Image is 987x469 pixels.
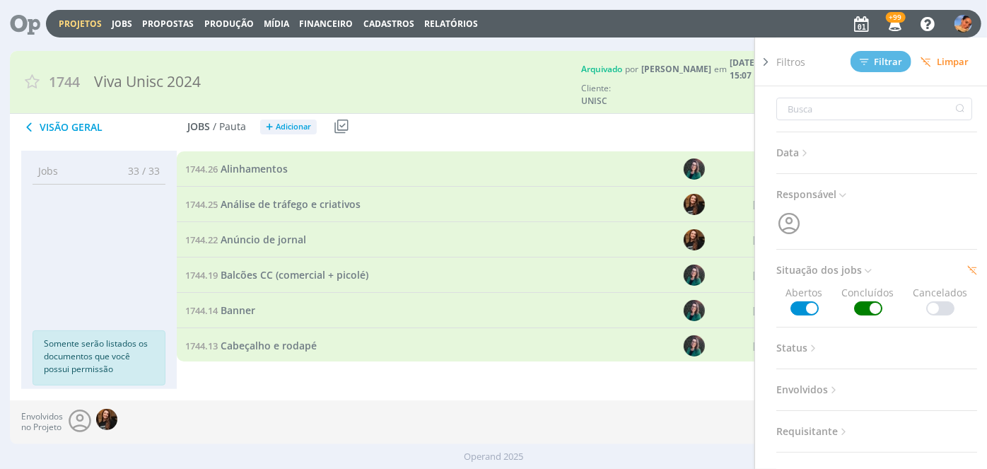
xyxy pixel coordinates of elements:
span: 1744.13 [185,339,218,352]
div: [DATE] [753,234,785,244]
a: 1744.25Análise de tráfego e criativos [185,196,361,212]
div: [DATE] [753,305,785,315]
a: Relatórios [424,18,478,30]
span: Data [776,144,811,162]
span: + [266,120,273,134]
img: R [684,335,705,356]
div: [DATE] [753,199,785,209]
img: R [684,299,705,320]
span: Adicionar [276,122,311,132]
span: Abertos [786,285,823,315]
span: Envolvidos [776,381,840,399]
span: Jobs [38,163,58,178]
span: em [714,63,727,76]
button: Relatórios [420,18,482,30]
a: Mídia [264,18,289,30]
img: R [684,158,705,179]
span: Visão Geral [21,119,187,136]
img: T [684,228,705,250]
a: 1744.22Anúncio de jornal [185,231,306,247]
button: Propostas [138,18,198,30]
img: T [684,193,705,214]
img: T [96,409,117,430]
button: +99 [880,11,909,37]
span: Cadastros [363,18,414,30]
span: / Pauta [213,121,246,133]
button: L [954,11,973,36]
span: Cabeçalho e rodapé [221,338,317,352]
button: Jobs [107,18,136,30]
span: 1744.19 [185,268,218,281]
span: 33 / 33 [117,163,160,178]
button: Projetos [54,18,106,30]
span: Alinhamentos [221,161,288,175]
button: +Adicionar [260,120,317,134]
button: Cadastros [359,18,419,30]
a: 1744.13Cabeçalho e rodapé [185,337,317,353]
span: Responsável [776,185,848,204]
span: 1744.22 [185,233,218,245]
span: Banner [221,303,255,316]
span: UNISC [581,95,687,108]
span: Análise de tráfego e criativos [221,197,361,210]
div: Cliente: [581,82,809,108]
a: 1744.19Balcões CC (comercial + picolé) [185,267,368,282]
div: [DATE] [753,340,785,350]
span: Situação dos jobs [776,261,874,279]
button: Mídia [259,18,293,30]
span: Balcões CC (comercial + picolé) [221,267,368,281]
span: +99 [886,12,906,23]
button: Produção [200,18,258,30]
a: 1744.14Banner [185,302,255,318]
a: Financeiro [300,18,354,30]
span: Envolvidos no Projeto [21,412,63,432]
span: Cancelados [913,285,968,315]
span: 1744.26 [185,162,218,175]
a: Produção [204,18,254,30]
p: Somente serão listados os documentos que você possui permissão [44,337,154,376]
span: Anúncio de jornal [221,232,306,245]
img: R [684,264,705,285]
span: 1744.14 [185,303,218,316]
span: Status [776,339,819,357]
b: [PERSON_NAME] [641,63,711,76]
span: Jobs [187,121,210,133]
span: Concluídos [842,285,894,315]
img: L [954,15,972,33]
b: [DATE] 15:07 [730,57,769,82]
span: 1744.25 [185,197,218,210]
span: Arquivado [581,63,622,76]
span: 1744 [49,71,80,92]
span: por [625,63,638,76]
a: Jobs [112,18,132,30]
span: Propostas [142,18,194,30]
a: 1744.26Alinhamentos [185,161,288,176]
div: . [581,57,809,82]
div: [DATE] [753,270,785,279]
input: Busca [776,98,972,120]
div: Viva Unisc 2024 [88,65,574,98]
a: Projetos [59,18,102,30]
button: Financeiro [296,18,358,30]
